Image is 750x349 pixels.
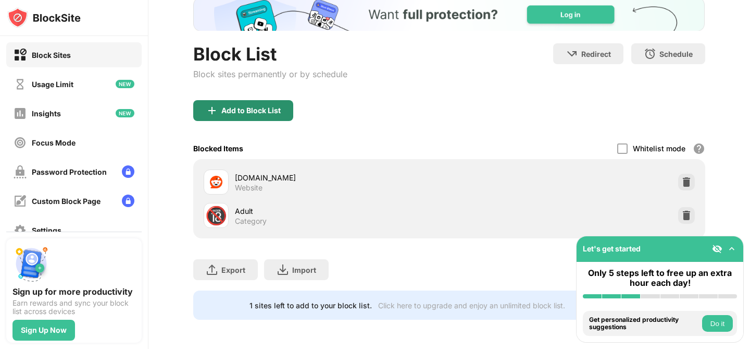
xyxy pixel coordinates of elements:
[14,165,27,178] img: password-protection-off.svg
[235,206,449,216] div: Adult
[235,183,262,192] div: Website
[581,50,611,58] div: Redirect
[589,316,699,331] div: Get personalized productivity suggestions
[12,245,50,282] img: push-signup.svg
[21,326,67,334] div: Sign Up Now
[249,301,372,310] div: 1 sites left to add to your block list.
[633,144,685,153] div: Whitelist mode
[205,205,227,226] div: 🔞
[712,244,722,254] img: eye-not-visible.svg
[32,167,107,176] div: Password Protection
[583,268,737,288] div: Only 5 steps left to free up an extra hour each day!
[12,299,135,316] div: Earn rewards and sync your block list across devices
[193,69,347,79] div: Block sites permanently or by schedule
[210,176,222,188] img: favicons
[32,109,61,118] div: Insights
[659,50,693,58] div: Schedule
[14,136,27,149] img: focus-off.svg
[122,165,134,178] img: lock-menu.svg
[32,138,76,147] div: Focus Mode
[116,80,134,88] img: new-icon.svg
[702,315,733,332] button: Do it
[7,7,81,28] img: logo-blocksite.svg
[727,244,737,254] img: omni-setup-toggle.svg
[378,301,565,310] div: Click here to upgrade and enjoy an unlimited block list.
[583,244,641,253] div: Let's get started
[235,172,449,183] div: [DOMAIN_NAME]
[221,106,281,115] div: Add to Block List
[32,51,71,59] div: Block Sites
[32,226,61,235] div: Settings
[122,195,134,207] img: lock-menu.svg
[14,224,27,237] img: settings-off.svg
[193,43,347,65] div: Block List
[193,144,243,153] div: Blocked Items
[235,216,267,226] div: Category
[32,197,101,206] div: Custom Block Page
[14,107,27,120] img: insights-off.svg
[14,195,27,208] img: customize-block-page-off.svg
[12,286,135,297] div: Sign up for more productivity
[14,49,27,62] img: block-on.svg
[292,266,316,274] div: Import
[32,80,73,89] div: Usage Limit
[116,109,134,117] img: new-icon.svg
[14,78,27,91] img: time-usage-off.svg
[221,266,245,274] div: Export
